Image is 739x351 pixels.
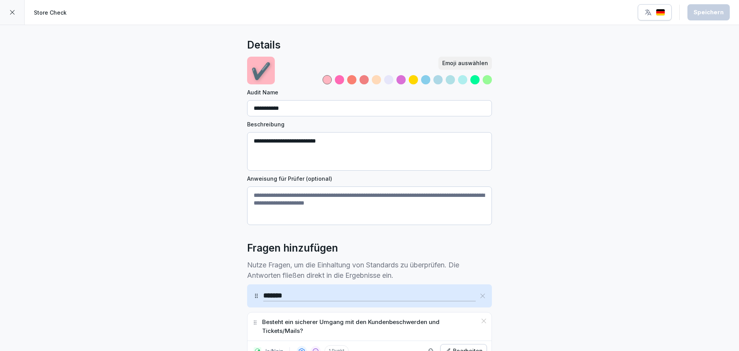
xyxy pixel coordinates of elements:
[251,59,271,83] p: ✔️
[262,318,477,335] p: Besteht ein sicherer Umgang mit den Kundenbeschwerden und Tickets/Mails?
[247,37,281,53] h2: Details
[247,260,492,280] p: Nutze Fragen, um die Einhaltung von Standards zu überprüfen. Die Antworten fließen direkt in die ...
[694,8,724,17] div: Speichern
[687,4,730,20] button: Speichern
[442,59,488,67] div: Emoji auswählen
[656,9,665,16] img: de.svg
[247,175,492,183] label: Anweisung für Prüfer (optional)
[438,57,492,70] button: Emoji auswählen
[247,120,492,128] label: Beschreibung
[247,240,338,256] h2: Fragen hinzufügen
[34,8,67,17] p: Store Check
[247,88,492,96] label: Audit Name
